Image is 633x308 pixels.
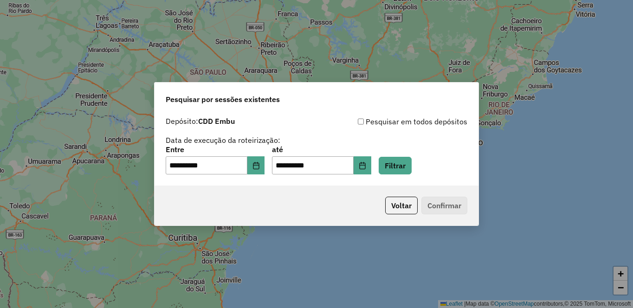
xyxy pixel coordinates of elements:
[166,94,280,105] span: Pesquisar por sessões existentes
[166,115,235,127] label: Depósito:
[166,135,280,146] label: Data de execução da roteirização:
[166,144,265,155] label: Entre
[247,156,265,175] button: Choose Date
[385,197,418,214] button: Voltar
[379,157,412,174] button: Filtrar
[354,156,371,175] button: Choose Date
[272,144,371,155] label: até
[198,116,235,126] strong: CDD Embu
[316,116,467,127] div: Pesquisar em todos depósitos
